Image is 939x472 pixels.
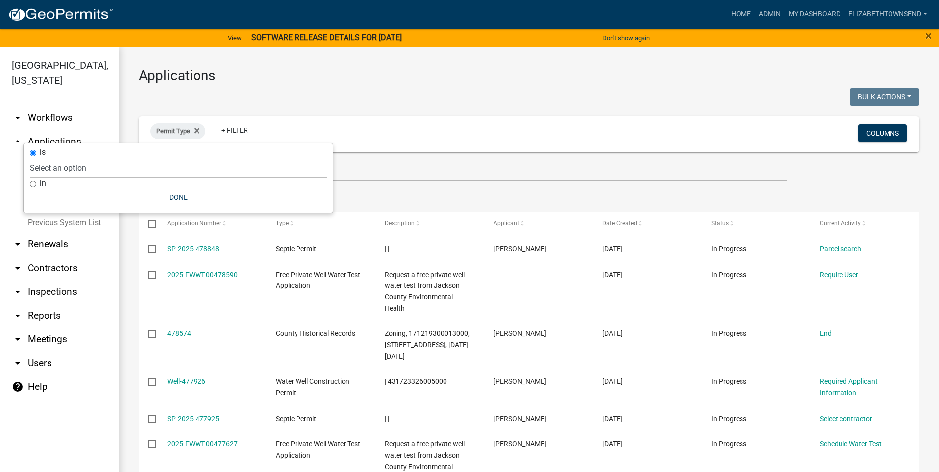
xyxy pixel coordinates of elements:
datatable-header-cell: Date Created [593,212,702,236]
a: SP-2025-478848 [167,245,219,253]
span: Caleb Miller [494,415,546,423]
i: help [12,381,24,393]
span: County Historical Records [276,330,355,337]
span: 09/12/2025 [602,415,623,423]
span: | 431723326005000 [385,378,447,385]
span: × [925,29,932,43]
button: Don't show again [598,30,654,46]
span: Type [276,220,289,227]
span: 09/15/2025 [602,330,623,337]
label: in [40,179,46,187]
i: arrow_drop_up [12,136,24,147]
datatable-header-cell: Status [701,212,810,236]
a: 2025-FWWT-00478590 [167,271,238,279]
a: Required Applicant Information [820,378,878,397]
span: | | [385,415,389,423]
a: Home [727,5,755,24]
strong: SOFTWARE RELEASE DETAILS FOR [DATE] [251,33,402,42]
a: ElizabethTownsend [844,5,931,24]
a: Require User [820,271,858,279]
span: Zoning, 171219300013000, 30392 150TH ST, 09/15/2025 - 09/15/2025 [385,330,472,360]
span: Septic Permit [276,245,316,253]
span: Request a free private well water test from Jackson County Environmental Health [385,271,465,312]
span: Current Activity [820,220,861,227]
a: Schedule Water Test [820,440,882,448]
button: Bulk Actions [850,88,919,106]
h3: Applications [139,67,919,84]
i: arrow_drop_down [12,333,24,345]
span: In Progress [711,271,746,279]
i: arrow_drop_down [12,112,24,124]
a: End [820,330,832,337]
span: Septic Permit [276,415,316,423]
a: Select contractor [820,415,872,423]
i: arrow_drop_down [12,286,24,298]
span: Permit Type [156,127,190,135]
span: In Progress [711,440,746,448]
i: arrow_drop_down [12,262,24,274]
a: Well-477926 [167,378,205,385]
span: Free Private Well Water Test Application [276,440,360,459]
a: SP-2025-477925 [167,415,219,423]
span: | | [385,245,389,253]
input: Search for applications [139,160,787,181]
span: Date Created [602,220,637,227]
span: 09/15/2025 [602,245,623,253]
button: Close [925,30,932,42]
span: 09/12/2025 [602,378,623,385]
a: 478574 [167,330,191,337]
span: In Progress [711,330,746,337]
a: Parcel search [820,245,861,253]
datatable-header-cell: Applicant [484,212,593,236]
button: Columns [858,124,907,142]
i: arrow_drop_down [12,357,24,369]
span: Status [711,220,729,227]
span: Jonathan Poll [494,440,546,448]
a: View [224,30,246,46]
span: Charles Peacock [494,245,546,253]
label: is [40,148,46,156]
i: arrow_drop_down [12,310,24,322]
a: Admin [755,5,785,24]
datatable-header-cell: Description [375,212,484,236]
datatable-header-cell: Current Activity [810,212,919,236]
span: Application Number [167,220,221,227]
datatable-header-cell: Application Number [157,212,266,236]
span: Applicant [494,220,519,227]
span: Description [385,220,415,227]
a: My Dashboard [785,5,844,24]
a: 2025-FWWT-00477627 [167,440,238,448]
span: 09/15/2025 [602,271,623,279]
button: Done [30,189,327,206]
a: + Filter [213,121,256,139]
span: Caleb Miller [494,378,546,385]
datatable-header-cell: Type [266,212,375,236]
span: In Progress [711,415,746,423]
span: In Progress [711,245,746,253]
datatable-header-cell: Select [139,212,157,236]
span: In Progress [711,378,746,385]
span: Free Private Well Water Test Application [276,271,360,290]
span: Becca Pflughaupt [494,330,546,337]
span: 09/12/2025 [602,440,623,448]
span: Water Well Construction Permit [276,378,349,397]
i: arrow_drop_down [12,238,24,250]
